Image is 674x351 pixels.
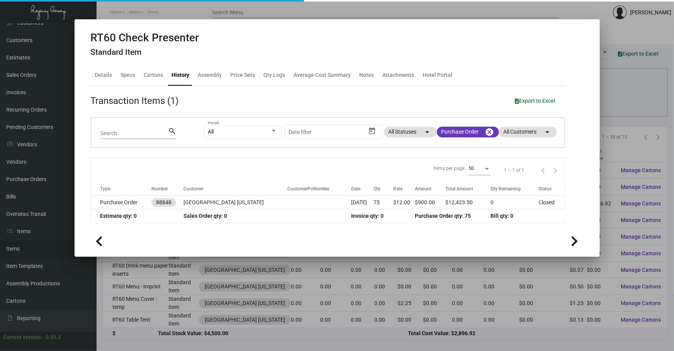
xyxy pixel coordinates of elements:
div: Attachments [383,71,414,79]
td: [GEOGRAPHIC_DATA] [US_STATE] [183,196,287,209]
mat-chip: All Customers [499,127,557,137]
button: Open calendar [366,125,378,137]
mat-icon: cancel [485,127,494,137]
div: 0.51.2 [46,333,61,341]
button: Export to Excel [509,94,562,108]
input: Start date [289,129,312,135]
div: Specs [121,71,136,79]
mat-chip: All Statuses [384,127,437,137]
span: Export to Excel [515,98,556,104]
td: $12,423.50 [446,196,491,209]
div: History [172,71,190,79]
div: Assembly [198,71,222,79]
mat-icon: search [168,127,176,136]
button: Previous page [537,164,549,176]
div: Number [151,185,183,192]
div: Qty Logs [264,71,285,79]
div: Type [100,185,110,192]
div: Customer [183,185,204,192]
mat-chip: 88848 [151,198,176,207]
div: Details [95,71,112,79]
span: 50 [469,166,474,171]
h4: Standard Item [91,47,199,57]
div: Qty Remaining [491,185,538,192]
span: Sales Order qty: 0 [183,213,227,219]
td: $12.00 [393,196,415,209]
div: Date [351,185,374,192]
div: Status [538,185,552,192]
div: Customer [183,185,287,192]
div: Notes [360,71,374,79]
div: Date [351,185,360,192]
td: 0 [491,196,538,209]
td: Purchase Order [91,196,151,209]
div: Qty Remaining [491,185,521,192]
mat-icon: arrow_drop_down [423,127,432,137]
div: Total Amount [446,185,491,192]
div: Hotel Portal [423,71,453,79]
button: Next page [549,164,562,176]
div: Rate [393,185,415,192]
div: Transaction Items (1) [91,94,179,108]
td: 75 [374,196,393,209]
span: Estimate qty: 0 [100,213,137,219]
span: All [208,129,214,135]
div: Amount [415,185,432,192]
div: Average Cost Summary [294,71,351,79]
span: Invoice qty: 0 [351,213,384,219]
div: Qty [374,185,393,192]
td: $900.00 [415,196,446,209]
h2: RT60 Check Presenter [91,31,199,44]
div: Amount [415,185,446,192]
div: Items per page: [434,165,466,172]
td: Closed [538,196,564,209]
div: Type [100,185,151,192]
div: 1 – 1 of 1 [504,167,525,174]
mat-icon: arrow_drop_down [543,127,552,137]
td: [DATE] [351,196,374,209]
span: Bill qty: 0 [491,213,513,219]
span: Purchase Order qty: 75 [415,213,471,219]
div: Qty [374,185,381,192]
div: CustomerPoNumber [287,185,351,192]
div: Price Sets [231,71,255,79]
div: Total Amount [446,185,474,192]
div: CustomerPoNumber [287,185,330,192]
div: Current version: [3,333,42,341]
input: End date [319,129,356,135]
div: Status [538,185,564,192]
div: Cartons [144,71,163,79]
mat-chip: Purchase Order [437,127,499,137]
mat-select: Items per page: [469,165,491,171]
div: Rate [393,185,402,192]
div: Number [151,185,168,192]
